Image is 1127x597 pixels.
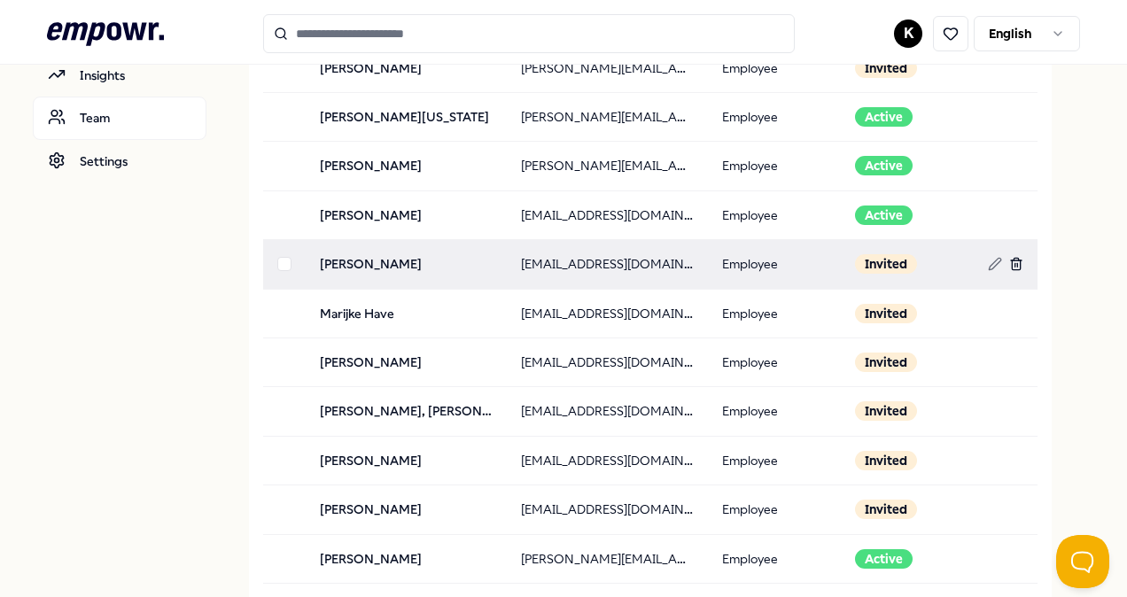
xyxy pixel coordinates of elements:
div: Active [855,156,913,175]
td: [PERSON_NAME] [306,43,507,92]
td: Employee [708,485,841,534]
td: Employee [708,387,841,436]
td: [PERSON_NAME], [PERSON_NAME] [306,387,507,436]
td: Employee [708,92,841,141]
div: Invited [855,58,917,78]
td: [PERSON_NAME][EMAIL_ADDRESS][PERSON_NAME][DOMAIN_NAME] [507,43,708,92]
td: [EMAIL_ADDRESS][DOMAIN_NAME] [507,436,708,485]
td: Employee [708,190,841,239]
td: [PERSON_NAME] [306,337,507,386]
td: [PERSON_NAME] [306,485,507,534]
div: Invited [855,500,917,519]
td: [PERSON_NAME] [306,142,507,190]
input: Search for products, categories or subcategories [263,14,795,53]
td: [PERSON_NAME][US_STATE] [306,92,507,141]
div: Invited [855,304,917,323]
div: Invited [855,254,917,274]
td: Employee [708,534,841,583]
td: [EMAIL_ADDRESS][DOMAIN_NAME] [507,289,708,337]
div: Invited [855,401,917,421]
td: Marijke Have [306,289,507,337]
td: [PERSON_NAME] [306,436,507,485]
div: Invited [855,451,917,470]
td: Employee [708,289,841,337]
a: Team [33,97,206,139]
iframe: Help Scout Beacon - Open [1056,535,1109,588]
td: Employee [708,142,841,190]
td: [EMAIL_ADDRESS][DOMAIN_NAME] [507,485,708,534]
div: Active [855,549,913,569]
td: Employee [708,337,841,386]
td: Employee [708,43,841,92]
td: [PERSON_NAME] [306,190,507,239]
div: Invited [855,353,917,372]
td: [PERSON_NAME] [306,240,507,289]
button: K [894,19,922,48]
td: [EMAIL_ADDRESS][DOMAIN_NAME] [507,337,708,386]
td: [PERSON_NAME][EMAIL_ADDRESS][PERSON_NAME][DOMAIN_NAME] [507,142,708,190]
td: [PERSON_NAME] [306,534,507,583]
div: Active [855,107,913,127]
td: [EMAIL_ADDRESS][DOMAIN_NAME] [507,240,708,289]
div: Active [855,205,913,225]
td: [EMAIL_ADDRESS][DOMAIN_NAME] [507,190,708,239]
a: Insights [33,54,206,97]
td: [PERSON_NAME][EMAIL_ADDRESS][DOMAIN_NAME] [507,534,708,583]
td: Employee [708,436,841,485]
td: Employee [708,240,841,289]
td: [EMAIL_ADDRESS][DOMAIN_NAME] [507,387,708,436]
td: [PERSON_NAME][EMAIL_ADDRESS][US_STATE][DOMAIN_NAME] [507,92,708,141]
a: Settings [33,140,206,182]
